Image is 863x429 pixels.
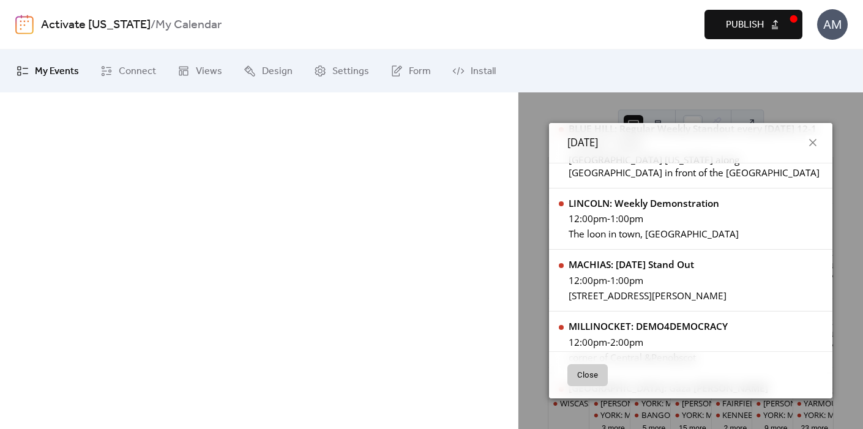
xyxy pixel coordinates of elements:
[443,54,505,88] a: Install
[196,64,222,79] span: Views
[607,336,610,349] span: -
[119,64,156,79] span: Connect
[471,64,496,79] span: Install
[610,212,643,225] span: 1:00pm
[569,154,823,179] div: [GEOGRAPHIC_DATA] [US_STATE] along [GEOGRAPHIC_DATA] in front of the [GEOGRAPHIC_DATA]
[817,9,848,40] div: AM
[607,274,610,287] span: -
[15,15,34,34] img: logo
[569,228,739,241] div: The loon in town, [GEOGRAPHIC_DATA]
[567,135,598,151] span: [DATE]
[569,212,607,225] span: 12:00pm
[726,18,764,32] span: Publish
[610,336,643,349] span: 2:00pm
[569,320,728,333] div: MILLINOCKET: DEMO4DEMOCRACY
[569,274,607,287] span: 12:00pm
[41,13,151,37] a: Activate [US_STATE]
[607,212,610,225] span: -
[704,10,802,39] button: Publish
[409,64,431,79] span: Form
[567,364,608,386] button: Close
[569,258,727,271] div: MACHIAS: [DATE] Stand Out
[151,13,155,37] b: /
[381,54,440,88] a: Form
[569,289,727,302] div: [STREET_ADDRESS][PERSON_NAME]
[332,64,369,79] span: Settings
[155,13,222,37] b: My Calendar
[262,64,293,79] span: Design
[569,336,607,349] span: 12:00pm
[305,54,378,88] a: Settings
[168,54,231,88] a: Views
[569,197,739,210] div: LINCOLN: Weekly Demonstration
[35,64,79,79] span: My Events
[610,274,643,287] span: 1:00pm
[7,54,88,88] a: My Events
[91,54,165,88] a: Connect
[234,54,302,88] a: Design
